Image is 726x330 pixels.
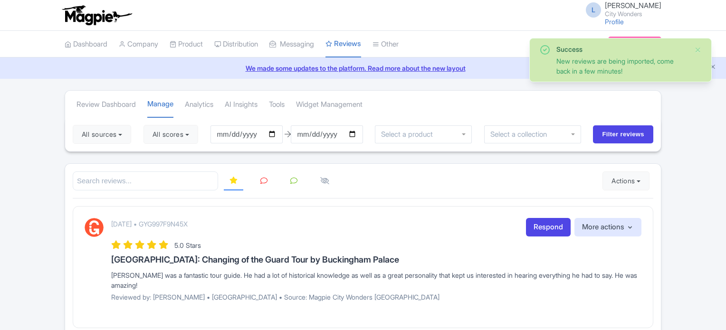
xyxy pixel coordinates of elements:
div: [PERSON_NAME] was a fantastic tour guide. He had a lot of historical knowledge as well as a great... [111,270,641,290]
a: Review Dashboard [76,92,136,118]
a: Analytics [185,92,213,118]
a: Dashboard [65,31,107,57]
img: GetYourGuide Logo [85,218,104,237]
small: City Wonders [605,11,661,17]
button: All sources [73,125,131,144]
span: [PERSON_NAME] [605,1,661,10]
div: Success [556,44,687,54]
a: L [PERSON_NAME] City Wonders [580,2,661,17]
div: New reviews are being imported, come back in a few minutes! [556,56,687,76]
a: Product [170,31,203,57]
p: Reviewed by: [PERSON_NAME] • [GEOGRAPHIC_DATA] • Source: Magpie City Wonders [GEOGRAPHIC_DATA] [111,292,641,302]
h3: [GEOGRAPHIC_DATA]: Changing of the Guard Tour by Buckingham Palace [111,255,641,264]
span: L [586,2,601,18]
a: Subscription [608,37,661,51]
input: Select a collection [490,130,554,139]
button: Actions [602,171,650,190]
a: Company [119,31,158,57]
input: Select a product [381,130,438,139]
a: Tools [269,92,285,118]
a: Reviews [325,31,361,58]
a: Manage [147,91,173,118]
input: Filter reviews [593,125,653,143]
p: [DATE] • GYG997F9N45X [111,219,188,229]
a: AI Insights [225,92,258,118]
span: 5.0 Stars [174,241,201,249]
button: Close announcement [709,62,716,73]
button: More actions [574,218,641,236]
button: Close [694,44,702,56]
a: Messaging [269,31,314,57]
input: Search reviews... [73,171,218,191]
a: Widget Management [296,92,363,118]
img: logo-ab69f6fb50320c5b225c76a69d11143b.png [60,5,134,26]
a: Respond [526,218,571,236]
a: We made some updates to the platform. Read more about the new layout [6,63,720,73]
a: Profile [605,18,624,26]
button: All scores [143,125,198,144]
a: Other [373,31,399,57]
a: Distribution [214,31,258,57]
